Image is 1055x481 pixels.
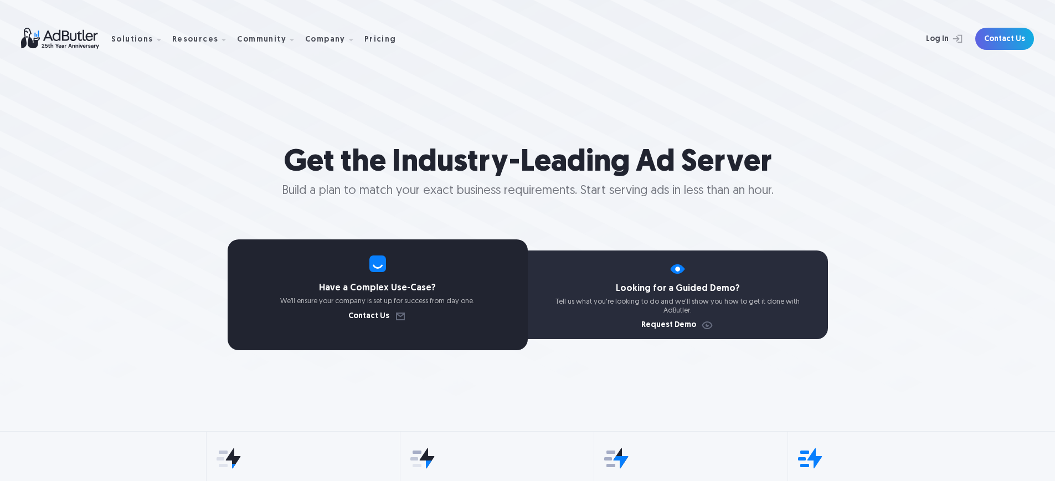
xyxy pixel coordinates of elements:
div: Resources [172,22,235,57]
a: Contact Us [348,313,407,320]
div: Pricing [364,36,397,44]
div: Community [237,22,303,57]
a: Log In [897,28,969,50]
div: Company [305,36,346,44]
a: Request Demo [641,321,714,329]
a: Contact Us [975,28,1034,50]
div: Solutions [111,22,170,57]
h4: Have a Complex Use-Case? [228,284,528,293]
p: We’ll ensure your company is set up for success from day one. [228,297,528,306]
div: Resources [172,36,219,44]
div: Community [237,36,286,44]
a: Pricing [364,34,405,44]
h4: Looking for a Guided Demo? [528,284,828,293]
p: Tell us what you're looking to do and we'll show you how to get it done with AdButler. [528,298,828,315]
div: Solutions [111,36,153,44]
div: Company [305,22,362,57]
